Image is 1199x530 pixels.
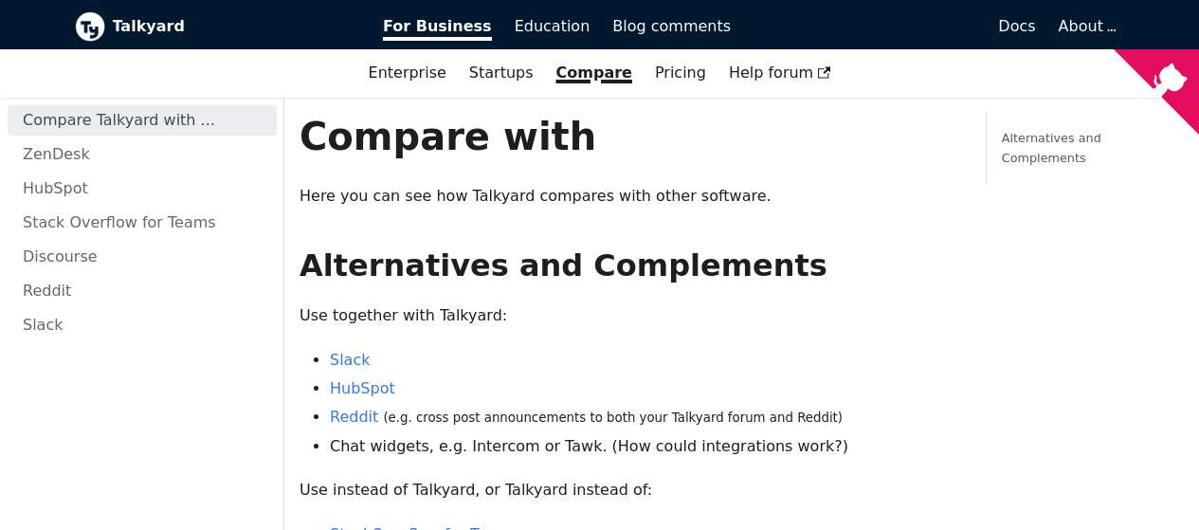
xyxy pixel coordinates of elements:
[1059,17,1114,35] a: About
[300,247,955,284] h2: Alternatives and Complements
[742,10,1047,43] a: Docs
[8,276,277,306] a: Reddit
[8,242,277,272] a: Discourse
[330,351,370,369] a: Slack
[601,10,742,43] a: Blog comments
[75,11,357,42] a: Talkyard logoTalkyard
[1002,131,1101,165] a: Alternatives and Complements
[644,57,718,89] a: Pricing
[8,174,277,204] a: HubSpot
[300,113,955,160] h1: Compare with
[357,57,458,89] a: Enterprise
[300,184,955,209] p: Here you can see how Talkyard compares with other software.
[383,411,843,425] small: (e.g. cross post announcements to both your Talkyard forum and Reddit)
[75,11,105,42] img: Talkyard logo
[458,57,545,89] a: Startups
[113,14,357,39] b: Talkyard
[372,10,503,43] a: For Business
[8,310,277,340] a: Slack
[556,64,632,82] a: Compare
[330,379,395,397] a: HubSpot
[300,303,955,328] p: Use together with Talkyard:
[729,64,831,82] span: Help forum
[8,105,277,136] a: Compare Talkyard with ...
[503,10,602,43] a: Education
[330,408,378,426] a: Reddit
[612,17,731,35] span: Blog comments
[300,478,955,503] p: Use instead of Talkyard, or Talkyard instead of:
[8,208,277,238] a: Stack Overflow for Teams
[998,17,1035,35] span: Docs
[383,17,492,41] span: For Business
[718,57,843,89] a: Help forum
[8,139,277,170] a: ZenDesk
[515,17,590,35] span: Education
[330,434,955,459] li: Chat widgets, e.g. Intercom or Tawk. (How could integrations work?)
